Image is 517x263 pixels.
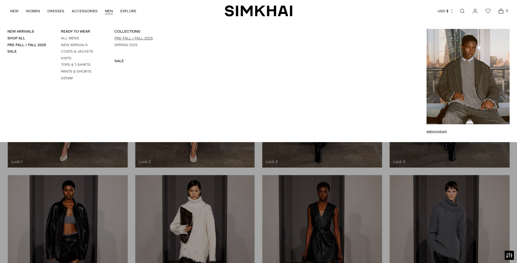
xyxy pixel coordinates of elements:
a: NEW [10,4,18,18]
span: 0 [504,8,510,14]
a: Go to the account page [469,5,481,17]
a: DRESSES [47,4,64,18]
button: USD $ [438,4,454,18]
a: EXPLORE [120,4,136,18]
iframe: Sign Up via Text for Offers [5,240,62,258]
a: Open cart modal [495,5,507,17]
a: Wishlist [482,5,494,17]
a: ACCESSORIES [72,4,98,18]
a: WOMEN [26,4,40,18]
a: Open search modal [456,5,468,17]
a: MEN [105,4,113,18]
a: SIMKHAI [225,5,292,17]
